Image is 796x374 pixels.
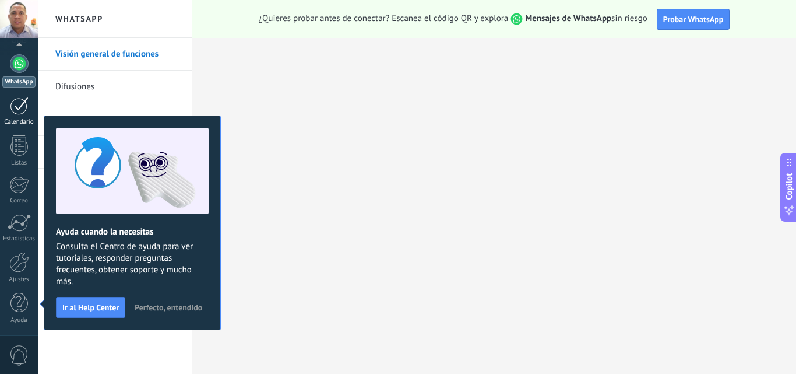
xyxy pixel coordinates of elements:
span: ¿Quieres probar antes de conectar? Escanea el código QR y explora sin riesgo [259,13,647,25]
div: Ayuda [2,317,36,324]
div: Correo [2,197,36,205]
div: Estadísticas [2,235,36,243]
span: Perfecto, entendido [135,303,202,312]
button: Perfecto, entendido [129,299,207,316]
button: Probar WhatsApp [657,9,730,30]
span: Copilot [783,173,795,200]
div: Ajustes [2,276,36,284]
span: Ir al Help Center [62,303,119,312]
h2: Ayuda cuando la necesitas [56,226,209,237]
a: Difusiones [55,71,180,103]
strong: Mensajes de WhatsApp [525,13,611,24]
li: Plantillas [38,103,192,136]
span: Consulta el Centro de ayuda para ver tutoriales, responder preguntas frecuentes, obtener soporte ... [56,241,209,288]
li: Difusiones [38,71,192,103]
li: Visión general de funciones [38,38,192,71]
a: Visión general de funciones [55,38,180,71]
span: Probar WhatsApp [663,14,724,25]
a: Plantillas [55,103,180,136]
div: WhatsApp [2,76,36,88]
button: Ir al Help Center [56,297,125,318]
div: Listas [2,159,36,167]
div: Calendario [2,118,36,126]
